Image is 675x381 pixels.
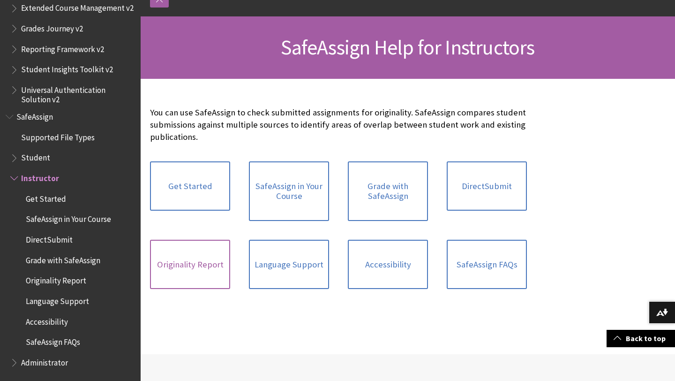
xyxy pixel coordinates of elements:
[26,314,68,327] span: Accessibility
[348,240,428,290] a: Accessibility
[6,109,135,371] nav: Book outline for Blackboard SafeAssign
[150,107,527,144] p: You can use SafeAssign to check submitted assignments for originality. SafeAssign compares studen...
[249,240,329,290] a: Language Support
[447,240,527,290] a: SafeAssign FAQs
[21,150,50,163] span: Student
[21,21,83,33] span: Grades Journey v2
[21,82,134,104] span: Universal Authentication Solution v2
[607,330,675,347] a: Back to top
[26,252,100,265] span: Grade with SafeAssign
[26,212,111,224] span: SafeAssign in Your Course
[21,0,134,13] span: Extended Course Management v2
[16,109,53,122] span: SafeAssign
[447,161,527,211] a: DirectSubmit
[150,240,230,290] a: Originality Report
[21,62,113,75] span: Student Insights Toolkit v2
[26,191,66,204] span: Get Started
[21,41,104,54] span: Reporting Framework v2
[150,161,230,211] a: Get Started
[348,161,428,221] a: Grade with SafeAssign
[26,273,86,286] span: Originality Report
[21,170,59,183] span: Instructor
[26,232,73,244] span: DirectSubmit
[21,130,95,142] span: Supported File Types
[26,335,80,347] span: SafeAssign FAQs
[281,34,534,60] span: SafeAssign Help for Instructors
[21,355,68,367] span: Administrator
[249,161,329,221] a: SafeAssign in Your Course
[26,293,89,306] span: Language Support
